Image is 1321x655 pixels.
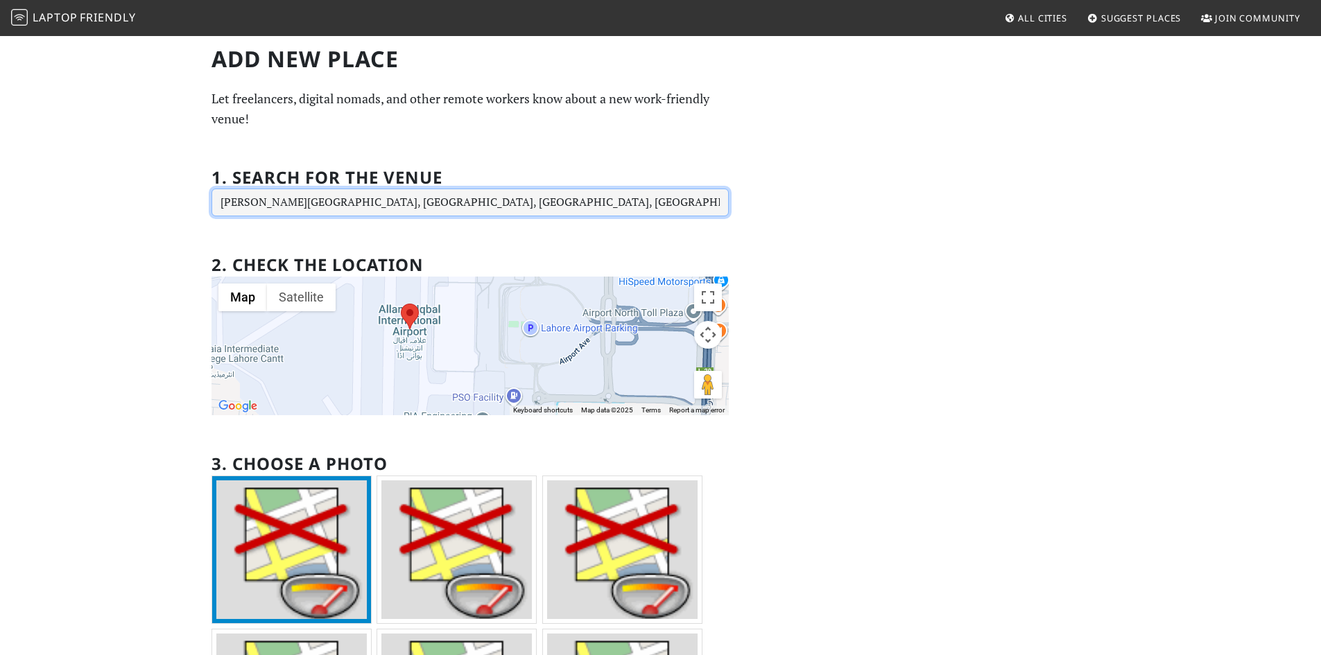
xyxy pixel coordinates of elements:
[1082,6,1187,30] a: Suggest Places
[1195,6,1306,30] a: Join Community
[211,89,729,129] p: Let freelancers, digital nomads, and other remote workers know about a new work-friendly venue!
[547,480,698,619] img: PhotoService.GetPhoto
[80,10,135,25] span: Friendly
[381,480,532,619] img: PhotoService.GetPhoto
[1215,12,1300,24] span: Join Community
[215,397,261,415] img: Google
[216,480,367,619] img: PhotoService.GetPhoto
[33,10,78,25] span: Laptop
[513,405,573,415] button: Keyboard shortcuts
[669,406,725,414] a: Report a map error
[211,168,442,188] h2: 1. Search for the venue
[267,283,336,311] button: Show satellite imagery
[581,406,633,414] span: Map data ©2025
[211,454,388,474] h2: 3. Choose a photo
[1101,12,1182,24] span: Suggest Places
[999,6,1073,30] a: All Cities
[211,255,424,275] h2: 2. Check the location
[694,283,722,311] button: Toggle fullscreen view
[694,321,722,349] button: Map camera controls
[211,46,729,72] h1: Add new Place
[11,9,28,26] img: LaptopFriendly
[218,283,267,311] button: Show street map
[11,6,136,30] a: LaptopFriendly LaptopFriendly
[694,371,722,399] button: Drag Pegman onto the map to open Street View
[215,397,261,415] a: Open this area in Google Maps (opens a new window)
[1018,12,1067,24] span: All Cities
[211,189,729,216] input: Enter a location
[641,406,661,414] a: Terms (opens in new tab)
